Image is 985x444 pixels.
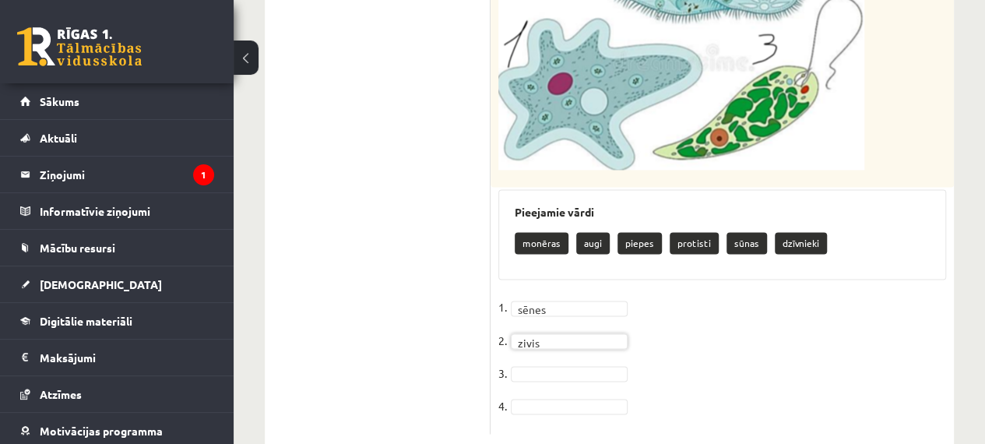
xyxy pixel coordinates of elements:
[20,230,214,266] a: Mācību resursi
[511,301,628,316] a: sēnes
[193,164,214,185] i: 1
[726,232,767,254] p: sūnas
[20,340,214,375] a: Maksājumi
[670,232,719,254] p: protisti
[20,193,214,229] a: Informatīvie ziņojumi
[20,303,214,339] a: Digitālie materiāli
[498,295,507,319] p: 1.
[40,277,162,291] span: [DEMOGRAPHIC_DATA]
[40,340,214,375] legend: Maksājumi
[40,387,82,401] span: Atzīmes
[40,131,77,145] span: Aktuāli
[617,232,662,254] p: piepes
[40,241,115,255] span: Mācību resursi
[511,333,628,349] a: zivis
[40,157,214,192] legend: Ziņojumi
[775,232,827,254] p: dzīvnieki
[20,376,214,412] a: Atzīmes
[518,334,607,350] span: zivis
[498,328,507,351] p: 2.
[20,266,214,302] a: [DEMOGRAPHIC_DATA]
[40,94,79,108] span: Sākums
[576,232,610,254] p: augi
[515,206,930,219] h3: Pieejamie vārdi
[498,393,507,417] p: 4.
[515,232,568,254] p: monēras
[20,157,214,192] a: Ziņojumi1
[20,120,214,156] a: Aktuāli
[20,83,214,119] a: Sākums
[518,301,607,317] span: sēnes
[40,424,163,438] span: Motivācijas programma
[40,314,132,328] span: Digitālie materiāli
[17,27,142,66] a: Rīgas 1. Tālmācības vidusskola
[40,193,214,229] legend: Informatīvie ziņojumi
[498,361,507,384] p: 3.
